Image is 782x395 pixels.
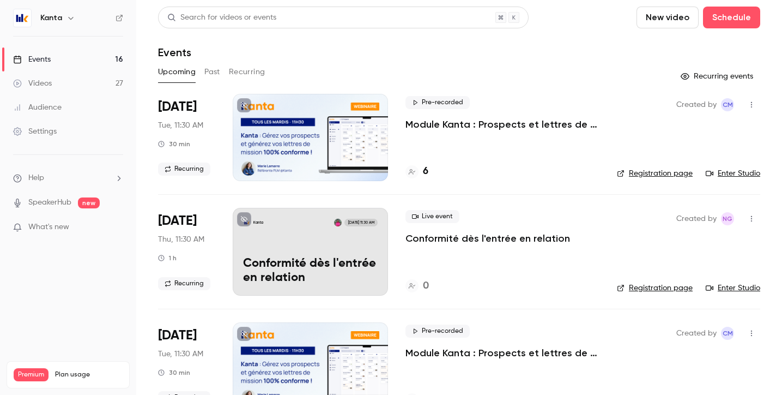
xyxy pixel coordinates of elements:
[676,98,717,111] span: Created by
[405,279,429,294] a: 0
[13,102,62,113] div: Audience
[13,78,52,89] div: Videos
[158,254,177,262] div: 1 h
[676,212,717,225] span: Created by
[233,208,388,295] a: Conformité dès l'entrée en relationKantaCélia Belmokh[DATE] 11:30 AMConformité dès l'entrée en re...
[28,197,71,208] a: SpeakerHub
[405,96,470,109] span: Pre-recorded
[253,220,263,225] p: Kanta
[28,172,44,184] span: Help
[158,46,191,59] h1: Events
[721,212,734,225] span: Nicolas Guitard
[423,164,428,179] h4: 6
[721,327,734,340] span: Charlotte MARTEL
[229,63,265,81] button: Recurring
[158,163,210,176] span: Recurring
[636,7,699,28] button: New video
[78,197,100,208] span: new
[405,210,459,223] span: Live event
[167,12,276,23] div: Search for videos or events
[158,349,203,360] span: Tue, 11:30 AM
[617,168,693,179] a: Registration page
[158,212,197,230] span: [DATE]
[158,98,197,116] span: [DATE]
[344,219,377,226] span: [DATE] 11:30 AM
[617,283,693,294] a: Registration page
[158,327,197,344] span: [DATE]
[158,368,190,377] div: 30 min
[423,279,429,294] h4: 0
[13,126,57,137] div: Settings
[405,346,599,360] a: Module Kanta : Prospects et lettres de mission
[55,370,123,379] span: Plan usage
[723,98,733,111] span: CM
[158,208,215,295] div: Sep 4 Thu, 11:30 AM (Europe/Paris)
[14,9,31,27] img: Kanta
[405,118,599,131] a: Module Kanta : Prospects et lettres de mission
[158,234,204,245] span: Thu, 11:30 AM
[110,223,123,232] iframe: Noticeable Trigger
[13,54,51,65] div: Events
[676,327,717,340] span: Created by
[158,277,210,290] span: Recurring
[158,94,215,181] div: Sep 2 Tue, 11:30 AM (Europe/Paris)
[723,327,733,340] span: CM
[723,212,732,225] span: NG
[13,172,123,184] li: help-dropdown-opener
[706,168,760,179] a: Enter Studio
[243,257,378,285] p: Conformité dès l'entrée en relation
[40,13,62,23] h6: Kanta
[676,68,760,85] button: Recurring events
[204,63,220,81] button: Past
[28,222,69,233] span: What's new
[158,63,196,81] button: Upcoming
[706,283,760,294] a: Enter Studio
[14,368,49,381] span: Premium
[405,164,428,179] a: 6
[405,325,470,338] span: Pre-recorded
[703,7,760,28] button: Schedule
[721,98,734,111] span: Charlotte MARTEL
[334,219,342,226] img: Célia Belmokh
[158,140,190,148] div: 30 min
[405,232,570,245] a: Conformité dès l'entrée en relation
[158,120,203,131] span: Tue, 11:30 AM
